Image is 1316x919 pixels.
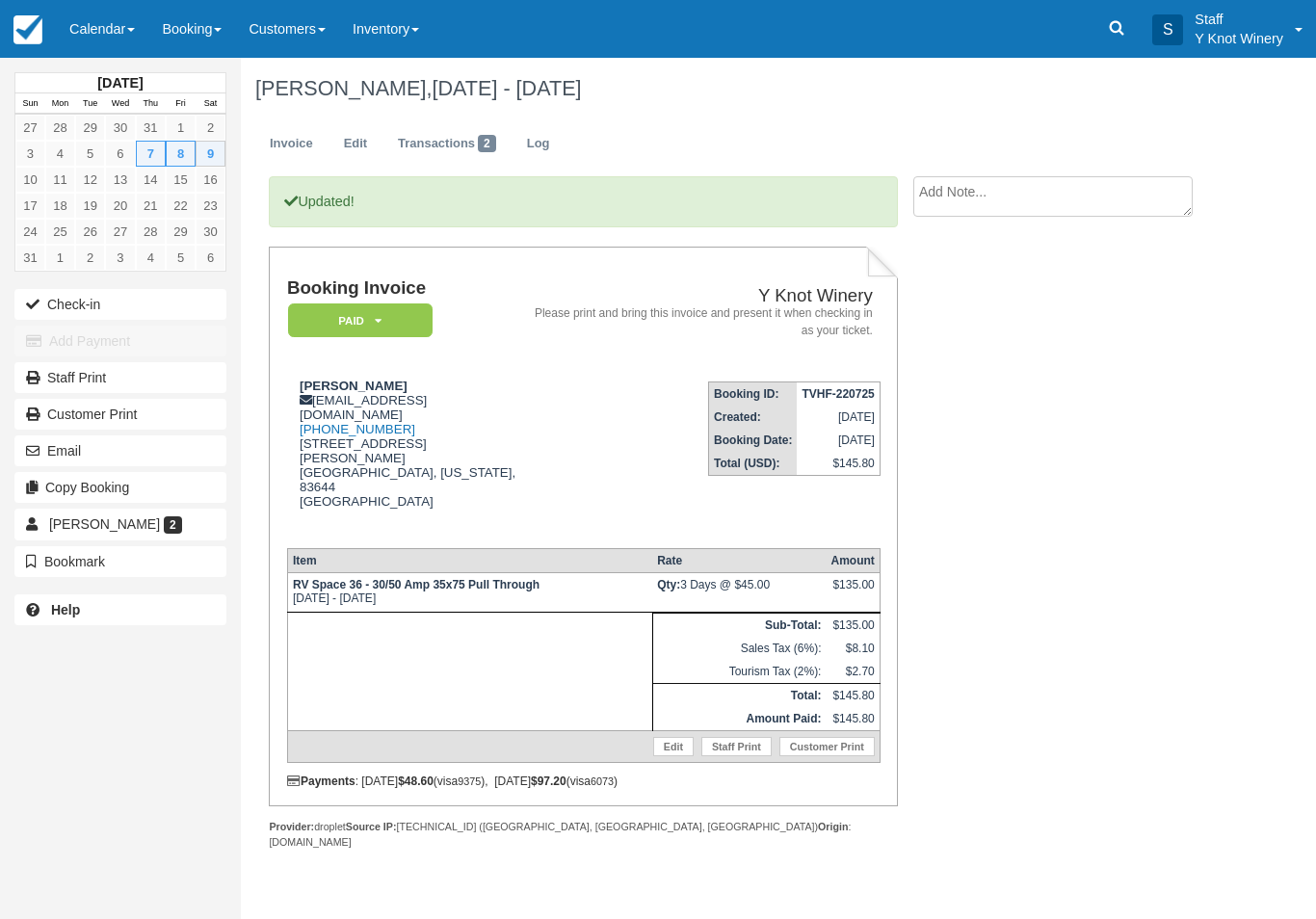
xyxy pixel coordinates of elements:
small: 9375 [458,775,481,787]
a: Staff Print [14,362,226,393]
th: Amount [826,549,880,573]
div: S [1152,14,1183,45]
th: Fri [166,93,196,115]
strong: RV Space 36 - 30/50 Amp 35x75 Pull Through [293,578,540,591]
button: Copy Booking [14,472,226,503]
a: Invoice [255,125,328,163]
strong: Payments [287,775,355,788]
strong: [PERSON_NAME] [300,379,408,393]
span: 2 [164,516,182,534]
button: Email [14,435,226,466]
a: Log [513,125,565,163]
a: 30 [105,115,135,141]
th: Amount Paid: [652,707,826,731]
td: $135.00 [826,614,880,638]
a: 28 [45,115,75,141]
a: 5 [75,141,105,167]
a: 13 [105,167,135,193]
a: 4 [136,245,166,271]
a: 20 [105,193,135,219]
a: 6 [105,141,135,167]
a: 23 [196,193,225,219]
th: Total (USD): [709,452,798,476]
td: Sales Tax (6%): [652,637,826,660]
a: 11 [45,167,75,193]
a: 15 [166,167,196,193]
td: $145.80 [826,707,880,731]
a: 24 [15,219,45,245]
h1: [PERSON_NAME], [255,77,1214,100]
h1: Booking Invoice [287,278,525,299]
td: [DATE] [797,406,880,429]
strong: Qty [657,578,680,591]
address: Please print and bring this invoice and present it when checking in as your ticket. [533,305,872,338]
a: Customer Print [14,399,226,430]
strong: $48.60 [398,775,434,788]
strong: Source IP: [346,821,397,832]
a: Transactions2 [383,125,511,163]
a: [PERSON_NAME] 2 [14,509,226,539]
a: Edit [329,125,382,163]
th: Booking Date: [709,429,798,452]
th: Sat [196,93,225,115]
a: Edit [653,737,694,756]
a: 29 [75,115,105,141]
button: Add Payment [14,326,226,356]
th: Rate [652,549,826,573]
th: Booking ID: [709,381,798,406]
a: 30 [196,219,225,245]
a: 22 [166,193,196,219]
a: 14 [136,167,166,193]
strong: [DATE] [97,75,143,91]
div: droplet [TECHNICAL_ID] ([GEOGRAPHIC_DATA], [GEOGRAPHIC_DATA], [GEOGRAPHIC_DATA]) : [DOMAIN_NAME] [269,820,898,849]
td: Tourism Tax (2%): [652,660,826,684]
td: [DATE] - [DATE] [287,573,652,613]
a: 1 [45,245,75,271]
a: 16 [196,167,225,193]
div: : [DATE] (visa ), [DATE] (visa ) [287,775,881,788]
strong: Origin [818,821,848,832]
a: 9 [196,141,225,167]
p: Staff [1195,10,1283,29]
a: 31 [136,115,166,141]
a: [PHONE_NUMBER] [300,422,415,436]
td: $145.80 [797,452,880,476]
th: Sub-Total: [652,614,826,638]
a: 26 [75,219,105,245]
a: 27 [105,219,135,245]
div: [EMAIL_ADDRESS][DOMAIN_NAME] [STREET_ADDRESS][PERSON_NAME] [GEOGRAPHIC_DATA], [US_STATE], 83644 [... [287,379,525,533]
a: 28 [136,219,166,245]
th: Wed [105,93,135,115]
span: [DATE] - [DATE] [432,76,581,100]
button: Check-in [14,289,226,320]
th: Mon [45,93,75,115]
td: $145.80 [826,684,880,708]
em: Paid [288,303,433,337]
a: 7 [136,141,166,167]
strong: Provider: [269,821,314,832]
a: 2 [196,115,225,141]
a: Paid [287,302,426,338]
a: 5 [166,245,196,271]
th: Item [287,549,652,573]
h2: Y Knot Winery [533,286,872,306]
img: checkfront-main-nav-mini-logo.png [13,15,42,44]
a: Customer Print [779,737,875,756]
a: Staff Print [701,737,772,756]
a: 17 [15,193,45,219]
a: 6 [196,245,225,271]
a: 19 [75,193,105,219]
a: 1 [166,115,196,141]
a: Help [14,594,226,625]
th: Thu [136,93,166,115]
th: Tue [75,93,105,115]
a: 18 [45,193,75,219]
a: 2 [75,245,105,271]
a: 25 [45,219,75,245]
td: [DATE] [797,429,880,452]
b: Help [51,602,80,617]
a: 8 [166,141,196,167]
a: 29 [166,219,196,245]
td: $8.10 [826,637,880,660]
a: 12 [75,167,105,193]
